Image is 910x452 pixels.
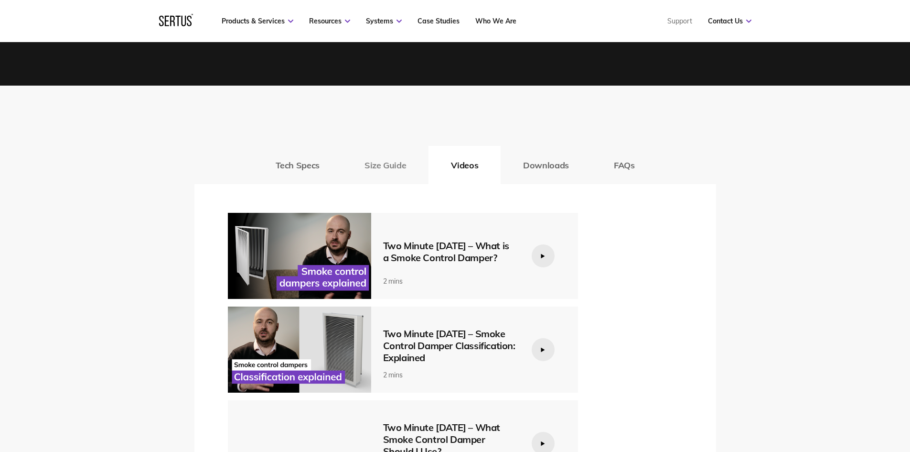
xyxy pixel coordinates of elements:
button: Tech Specs [253,146,342,184]
iframe: Chat Widget [738,341,910,452]
a: Contact Us [708,17,751,25]
a: Case Studies [418,17,460,25]
button: FAQs [591,146,657,184]
a: Support [667,17,692,25]
div: 2 mins [383,371,517,379]
button: Size Guide [342,146,428,184]
button: Downloads [501,146,591,184]
a: Products & Services [222,17,293,25]
div: Two Minute [DATE] – Smoke Control Damper Classification: Explained [383,328,517,364]
div: 2 mins [383,277,517,286]
div: Two Minute [DATE] – What is a Smoke Control Damper? [383,240,517,264]
a: Who We Are [475,17,516,25]
a: Systems [366,17,402,25]
a: Resources [309,17,350,25]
